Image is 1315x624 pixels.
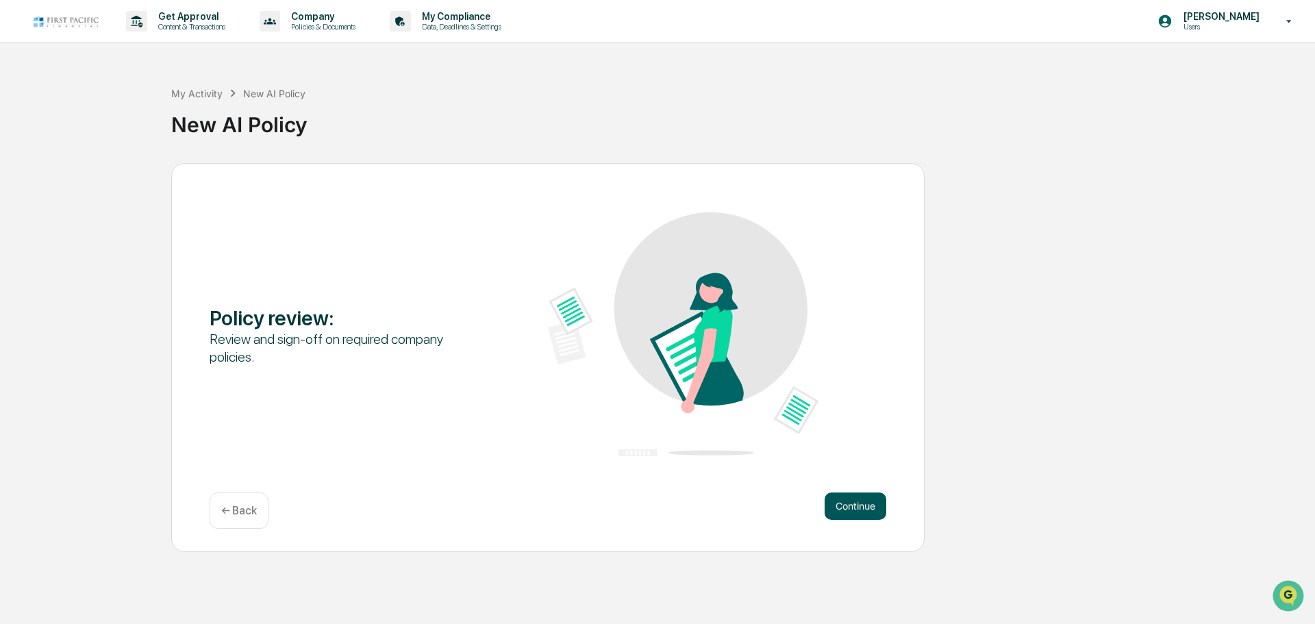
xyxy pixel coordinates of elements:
[411,22,508,32] p: Data, Deadlines & Settings
[825,492,886,520] button: Continue
[1271,579,1308,616] iframe: Open customer support
[221,504,257,517] p: ← Back
[548,212,818,456] img: Policy review
[97,232,166,242] a: Powered byPylon
[411,11,508,22] p: My Compliance
[210,330,480,366] div: Review and sign-off on required company policies.
[210,305,480,330] div: Policy review :
[147,22,232,32] p: Content & Transactions
[171,88,223,99] div: My Activity
[147,11,232,22] p: Get Approval
[1173,22,1266,32] p: Users
[136,232,166,242] span: Pylon
[1173,11,1266,22] p: [PERSON_NAME]
[280,22,362,32] p: Policies & Documents
[243,88,305,99] div: New AI Policy
[33,15,99,28] img: logo
[171,101,1308,137] div: New AI Policy
[280,11,362,22] p: Company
